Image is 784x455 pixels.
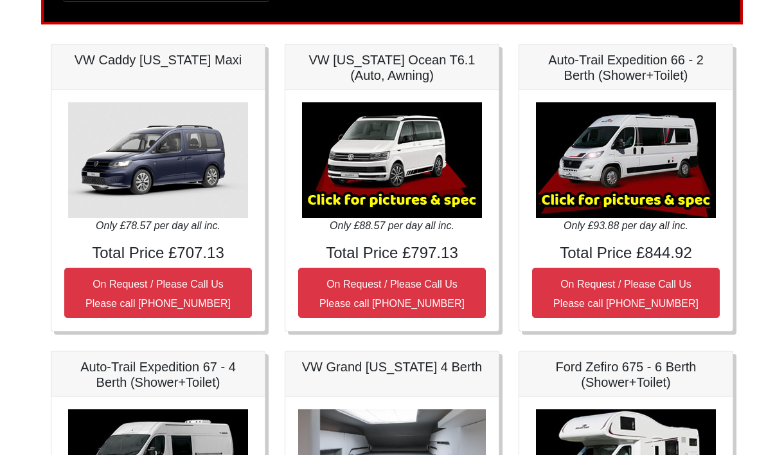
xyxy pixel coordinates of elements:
i: Only £78.57 per day all inc. [96,220,220,231]
h4: Total Price £797.13 [298,244,486,263]
img: Auto-Trail Expedition 66 - 2 Berth (Shower+Toilet) [536,102,716,218]
h5: Auto-Trail Expedition 67 - 4 Berth (Shower+Toilet) [64,359,252,390]
small: On Request / Please Call Us Please call [PHONE_NUMBER] [553,279,699,309]
img: VW California Ocean T6.1 (Auto, Awning) [302,102,482,218]
button: On Request / Please Call UsPlease call [PHONE_NUMBER] [298,268,486,318]
h5: VW [US_STATE] Ocean T6.1 (Auto, Awning) [298,52,486,83]
h5: VW Caddy [US_STATE] Maxi [64,52,252,68]
h5: VW Grand [US_STATE] 4 Berth [298,359,486,375]
img: VW Caddy California Maxi [68,102,248,218]
button: On Request / Please Call UsPlease call [PHONE_NUMBER] [64,268,252,318]
h4: Total Price £844.92 [532,244,720,263]
h4: Total Price £707.13 [64,244,252,263]
h5: Ford Zefiro 675 - 6 Berth (Shower+Toilet) [532,359,720,390]
small: On Request / Please Call Us Please call [PHONE_NUMBER] [319,279,465,309]
i: Only £88.57 per day all inc. [330,220,454,231]
h5: Auto-Trail Expedition 66 - 2 Berth (Shower+Toilet) [532,52,720,83]
button: On Request / Please Call UsPlease call [PHONE_NUMBER] [532,268,720,318]
i: Only £93.88 per day all inc. [564,220,688,231]
small: On Request / Please Call Us Please call [PHONE_NUMBER] [85,279,231,309]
